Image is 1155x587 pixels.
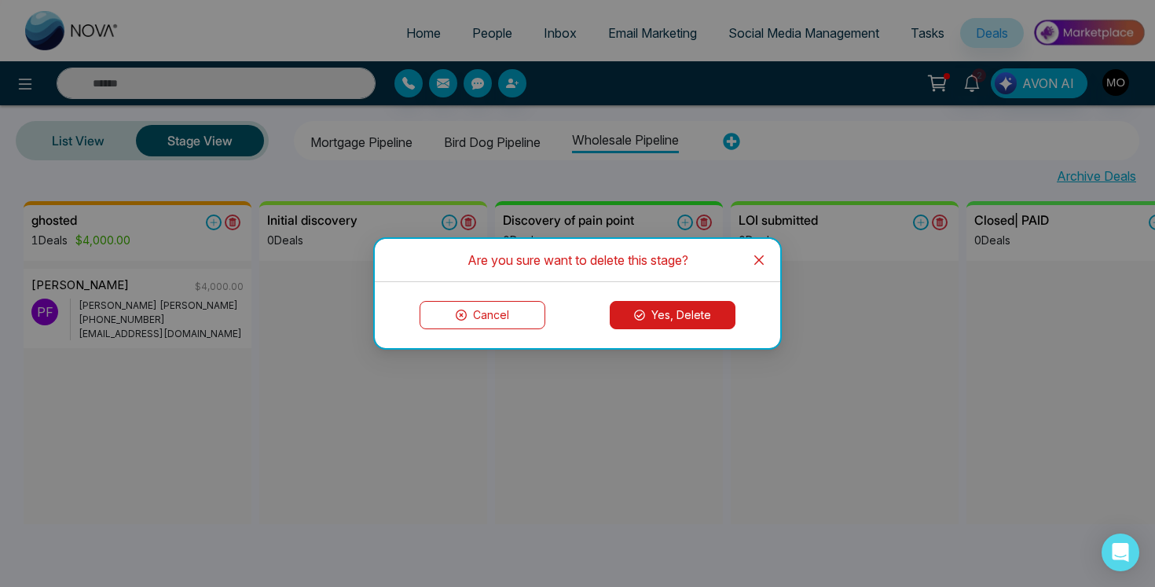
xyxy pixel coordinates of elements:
[1102,534,1139,571] div: Open Intercom Messenger
[738,239,780,281] button: Close
[420,301,545,329] button: Cancel
[610,301,735,329] button: Yes, Delete
[753,254,765,266] span: close
[394,251,761,269] div: Are you sure want to delete this stage?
